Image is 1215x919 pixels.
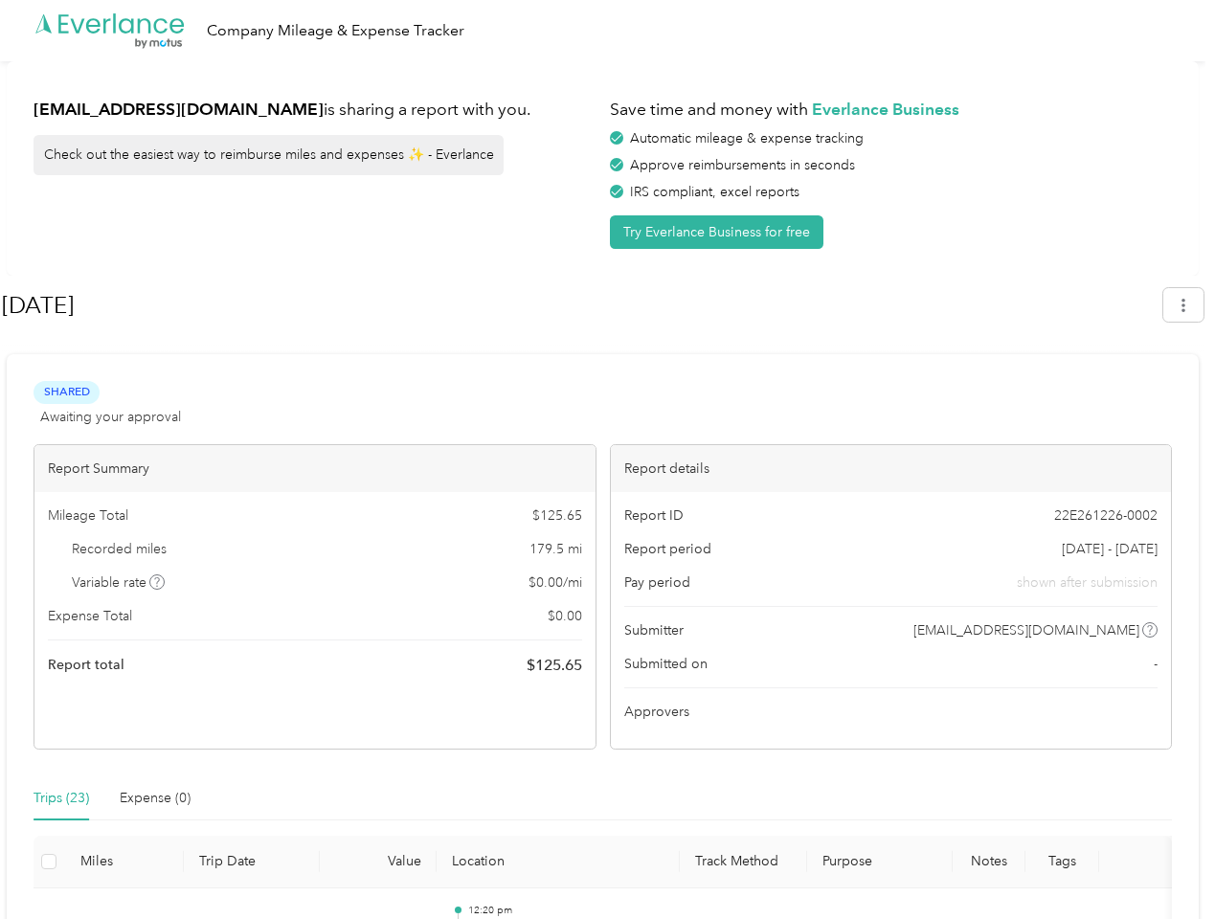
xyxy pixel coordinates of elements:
[624,505,684,526] span: Report ID
[34,135,504,175] div: Check out the easiest way to reimburse miles and expenses ✨ - Everlance
[34,98,596,122] h1: is sharing a report with you.
[812,99,959,119] strong: Everlance Business
[48,606,132,626] span: Expense Total
[48,505,128,526] span: Mileage Total
[624,654,708,674] span: Submitted on
[680,836,806,888] th: Track Method
[1017,572,1158,593] span: shown after submission
[40,407,181,427] span: Awaiting your approval
[527,654,582,677] span: $ 125.65
[320,836,437,888] th: Value
[624,620,684,640] span: Submitter
[807,836,954,888] th: Purpose
[1062,539,1158,559] span: [DATE] - [DATE]
[72,572,166,593] span: Variable rate
[630,184,799,200] span: IRS compliant, excel reports
[611,445,1172,492] div: Report details
[529,539,582,559] span: 179.5 mi
[529,572,582,593] span: $ 0.00 / mi
[207,19,464,43] div: Company Mileage & Expense Tracker
[34,445,596,492] div: Report Summary
[437,836,680,888] th: Location
[610,215,823,249] button: Try Everlance Business for free
[1025,836,1098,888] th: Tags
[624,702,689,722] span: Approvers
[184,836,320,888] th: Trip Date
[72,539,167,559] span: Recorded miles
[913,620,1139,640] span: [EMAIL_ADDRESS][DOMAIN_NAME]
[48,655,124,675] span: Report total
[953,836,1025,888] th: Notes
[610,98,1173,122] h1: Save time and money with
[65,836,184,888] th: Miles
[34,99,324,119] strong: [EMAIL_ADDRESS][DOMAIN_NAME]
[630,130,864,146] span: Automatic mileage & expense tracking
[2,282,1150,328] h1: Sep 2025
[34,788,89,809] div: Trips (23)
[532,505,582,526] span: $ 125.65
[624,572,690,593] span: Pay period
[120,788,191,809] div: Expense (0)
[1154,654,1158,674] span: -
[34,381,100,403] span: Shared
[468,904,665,917] p: 12:20 pm
[1054,505,1158,526] span: 22E261226-0002
[548,606,582,626] span: $ 0.00
[624,539,711,559] span: Report period
[630,157,855,173] span: Approve reimbursements in seconds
